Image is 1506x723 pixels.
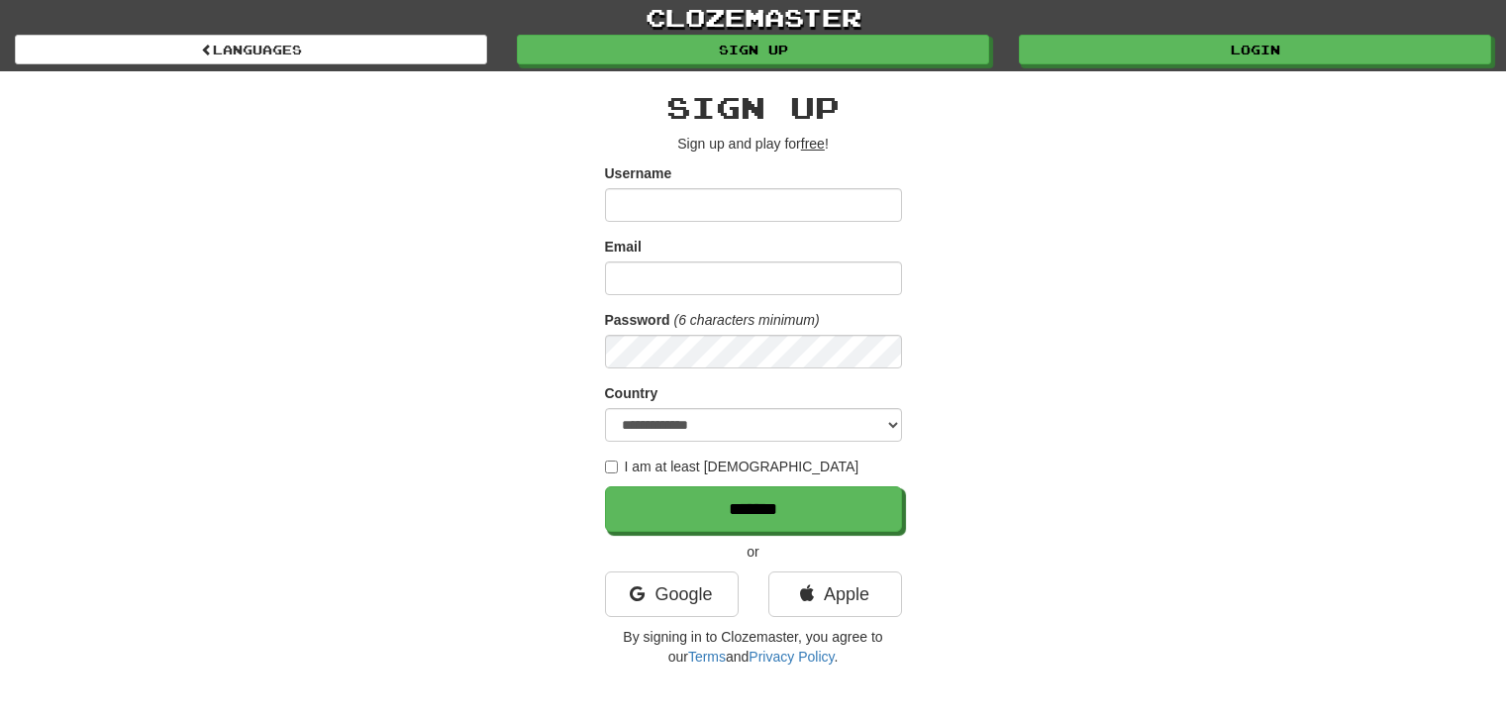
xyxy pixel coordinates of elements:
[674,312,820,328] em: (6 characters minimum)
[1019,35,1491,64] a: Login
[768,571,902,617] a: Apple
[605,542,902,562] p: or
[688,649,726,665] a: Terms
[605,134,902,154] p: Sign up and play for !
[605,383,658,403] label: Country
[605,457,859,476] label: I am at least [DEMOGRAPHIC_DATA]
[605,571,739,617] a: Google
[749,649,834,665] a: Privacy Policy
[605,91,902,124] h2: Sign up
[517,35,989,64] a: Sign up
[605,163,672,183] label: Username
[605,461,618,473] input: I am at least [DEMOGRAPHIC_DATA]
[605,627,902,667] p: By signing in to Clozemaster, you agree to our and .
[801,136,825,152] u: free
[605,237,642,257] label: Email
[15,35,487,64] a: Languages
[605,310,670,330] label: Password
